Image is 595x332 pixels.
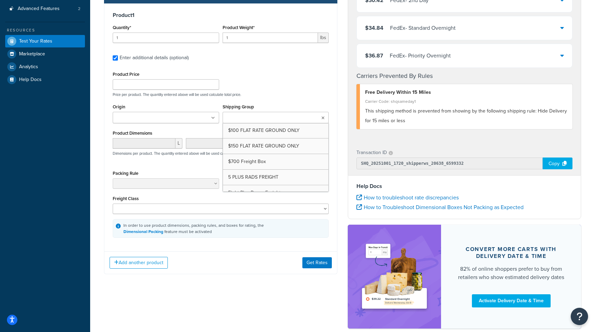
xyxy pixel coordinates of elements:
[19,51,45,57] span: Marketplace
[5,2,85,15] a: Advanced Features2
[223,104,254,109] label: Shipping Group
[111,151,256,156] p: Dimensions per product. The quantity entered above will be used calculate total volume.
[228,158,266,165] span: $700 Freight Box
[356,148,387,158] p: Transaction ID
[113,55,118,61] input: Enter additional details (optional)
[571,308,588,325] button: Open Resource Center
[5,73,85,86] a: Help Docs
[113,25,131,30] label: Quantity*
[458,246,564,260] div: Convert more carts with delivery date & time
[78,6,80,12] span: 2
[5,27,85,33] div: Resources
[223,138,329,154] a: $150 FLAT RATE GROUND ONLY
[223,185,329,200] a: Eight Plus Doors Freight
[356,194,459,201] a: How to troubleshoot rate discrepancies
[365,52,383,60] span: $36.87
[302,257,332,268] button: Get Rates
[458,265,564,281] div: 82% of online shoppers prefer to buy from retailers who show estimated delivery dates
[390,23,456,33] div: FedEx - Standard Overnight
[358,235,431,318] img: feature-image-ddt-36eae7f7280da8017bfb280eaccd9c446f90b1fe08728e4019434db127062ab4.png
[365,88,567,97] div: Free Delivery Within 15 Miles
[5,61,85,73] a: Analytics
[123,228,163,235] a: Dimensional Packing
[175,138,182,149] span: L
[223,170,329,185] a: 5 PLUS RADS FREIGHT
[5,35,85,47] a: Test Your Rates
[5,2,85,15] li: Advanced Features
[113,33,219,43] input: 0
[390,51,451,61] div: FedEx - Priority Overnight
[18,6,60,12] span: Advanced Features
[228,173,278,181] span: 5 PLUS RADS FREIGHT
[120,53,189,63] div: Enter additional details (optional)
[365,24,383,32] span: $34.84
[5,48,85,60] a: Marketplace
[318,33,329,43] span: lbs
[113,12,329,19] h3: Product 1
[228,142,299,150] span: $150 FLAT RATE GROUND ONLY
[228,127,300,134] span: $100 FLAT RATE GROUND ONLY
[113,171,138,176] label: Packing Rule
[223,25,255,30] label: Product Weight*
[19,38,52,44] span: Test Your Rates
[19,64,38,70] span: Analytics
[543,158,572,169] div: Copy
[356,182,572,190] h4: Help Docs
[113,72,139,77] label: Product Price
[123,222,264,235] div: In order to use product dimensions, packing rules, and boxes for rating, the feature must be acti...
[356,71,572,81] h4: Carriers Prevented By Rules
[113,131,152,136] label: Product Dimensions
[223,154,329,169] a: $700 Freight Box
[223,123,329,138] a: $100 FLAT RATE GROUND ONLY
[19,77,42,83] span: Help Docs
[472,294,551,307] a: Activate Delivery Date & Time
[365,97,567,106] div: Carrier Code: shqsameday1
[111,92,330,97] p: Price per product. The quantity entered above will be used calculate total price.
[365,107,567,124] span: This shipping method is prevented from showing by the following shipping rule: Hide Delivery for ...
[356,203,524,211] a: How to Troubleshoot Dimensional Boxes Not Packing as Expected
[223,33,318,43] input: 0.00
[228,189,281,196] span: Eight Plus Doors Freight
[110,257,168,269] button: Add another product
[113,196,139,201] label: Freight Class
[113,104,125,109] label: Origin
